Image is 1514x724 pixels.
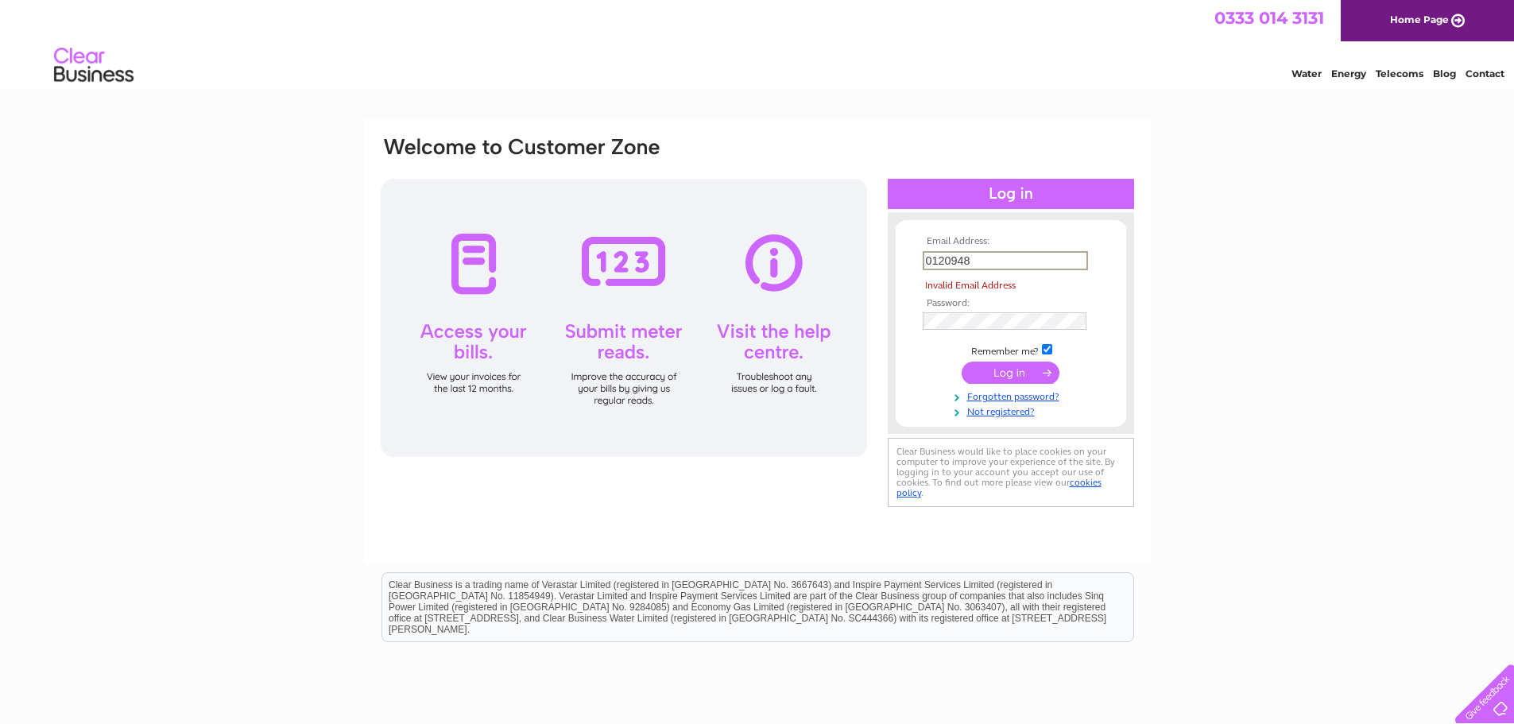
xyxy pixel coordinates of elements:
a: Not registered? [923,403,1103,418]
a: Energy [1331,68,1366,79]
div: Clear Business is a trading name of Verastar Limited (registered in [GEOGRAPHIC_DATA] No. 3667643... [382,9,1133,77]
a: Blog [1433,68,1456,79]
th: Email Address: [919,236,1103,247]
img: logo.png [53,41,134,90]
a: cookies policy [896,477,1102,498]
a: Telecoms [1376,68,1423,79]
a: 0333 014 3131 [1214,8,1324,28]
a: Water [1291,68,1322,79]
a: Contact [1466,68,1504,79]
a: Forgotten password? [923,388,1103,403]
div: Clear Business would like to place cookies on your computer to improve your experience of the sit... [888,438,1134,507]
td: Remember me? [919,342,1103,358]
input: Submit [962,362,1059,384]
th: Password: [919,298,1103,309]
span: Invalid Email Address [925,280,1016,291]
